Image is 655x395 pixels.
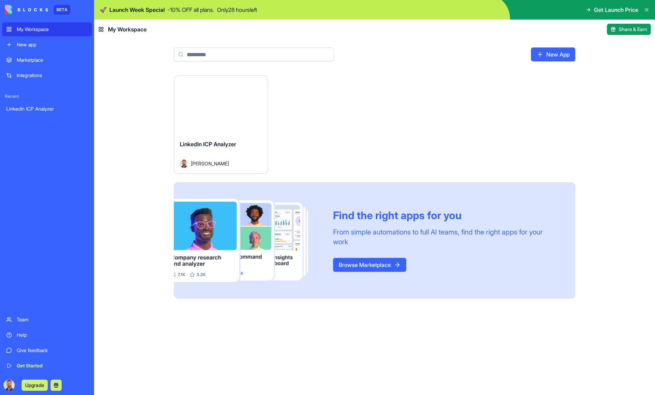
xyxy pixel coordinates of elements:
[17,331,88,338] div: Help
[174,75,268,174] a: LinkedIn ICP AnalyzerAvatar[PERSON_NAME]
[2,359,92,373] a: Get Started
[333,258,406,272] a: Browse Marketplace
[191,160,229,167] span: [PERSON_NAME]
[100,6,107,14] span: 🚀
[619,26,647,33] span: Share & Earn
[2,102,92,116] a: LinkedIn ICP Analyzer
[2,68,92,82] a: Integrations
[17,57,88,64] div: Marketplace
[2,94,92,99] span: Recent
[22,381,48,388] a: Upgrade
[168,6,214,14] p: - 10 % OFF all plans.
[2,313,92,327] a: Team
[5,5,48,15] img: logo
[2,53,92,67] a: Marketplace
[531,47,575,61] a: New App
[2,38,92,52] a: New app
[180,141,236,148] span: LinkedIn ICP Analyzer
[180,159,188,168] img: Avatar
[109,6,165,14] span: Launch Week Special
[217,6,257,14] p: Only 28 hours left
[17,316,88,323] div: Team
[333,227,558,247] div: From simple automations to full AI teams, find the right apps for your work
[17,26,88,33] div: My Workspace
[17,72,88,79] div: Integrations
[2,343,92,357] a: Give feedback
[22,380,48,391] button: Upgrade
[54,5,70,15] div: BETA
[607,24,651,35] button: Share & Earn
[5,5,70,15] a: BETA
[108,25,147,33] span: My Workspace
[594,6,638,14] span: Get Launch Price
[2,22,92,36] a: My Workspace
[6,105,88,112] div: LinkedIn ICP Analyzer
[2,328,92,342] a: Help
[17,347,88,354] div: Give feedback
[17,41,88,48] div: New app
[333,209,558,222] div: Find the right apps for you
[17,362,88,369] div: Get Started
[3,380,15,391] img: ACg8ocJj-MMs2ceOEkS_YghkCwrcNOC1lTZNDDPQ69bkUn4maM513mxlxw=s96-c
[174,199,322,282] img: Frame_181_egmpey.png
